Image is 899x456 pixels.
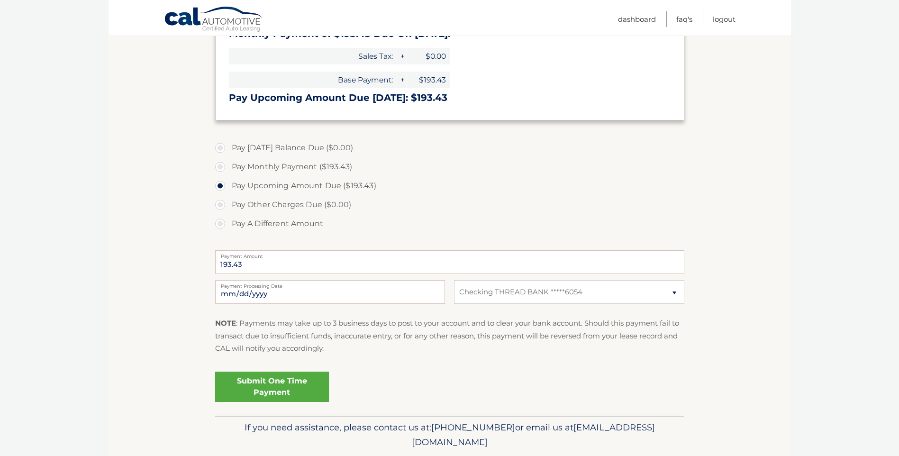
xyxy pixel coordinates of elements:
[215,214,684,233] label: Pay A Different Amount
[215,157,684,176] label: Pay Monthly Payment ($193.43)
[215,176,684,195] label: Pay Upcoming Amount Due ($193.43)
[215,138,684,157] label: Pay [DATE] Balance Due ($0.00)
[431,422,515,433] span: [PHONE_NUMBER]
[229,72,397,88] span: Base Payment:
[215,319,236,328] strong: NOTE
[215,280,445,288] label: Payment Processing Date
[215,195,684,214] label: Pay Other Charges Due ($0.00)
[713,11,736,27] a: Logout
[215,280,445,304] input: Payment Date
[215,372,329,402] a: Submit One Time Payment
[215,250,684,274] input: Payment Amount
[397,48,407,64] span: +
[215,250,684,258] label: Payment Amount
[229,48,397,64] span: Sales Tax:
[221,420,678,450] p: If you need assistance, please contact us at: or email us at
[215,317,684,355] p: : Payments may take up to 3 business days to post to your account and to clear your bank account....
[229,92,671,104] h3: Pay Upcoming Amount Due [DATE]: $193.43
[407,48,450,64] span: $0.00
[618,11,656,27] a: Dashboard
[164,6,263,34] a: Cal Automotive
[397,72,407,88] span: +
[676,11,692,27] a: FAQ's
[407,72,450,88] span: $193.43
